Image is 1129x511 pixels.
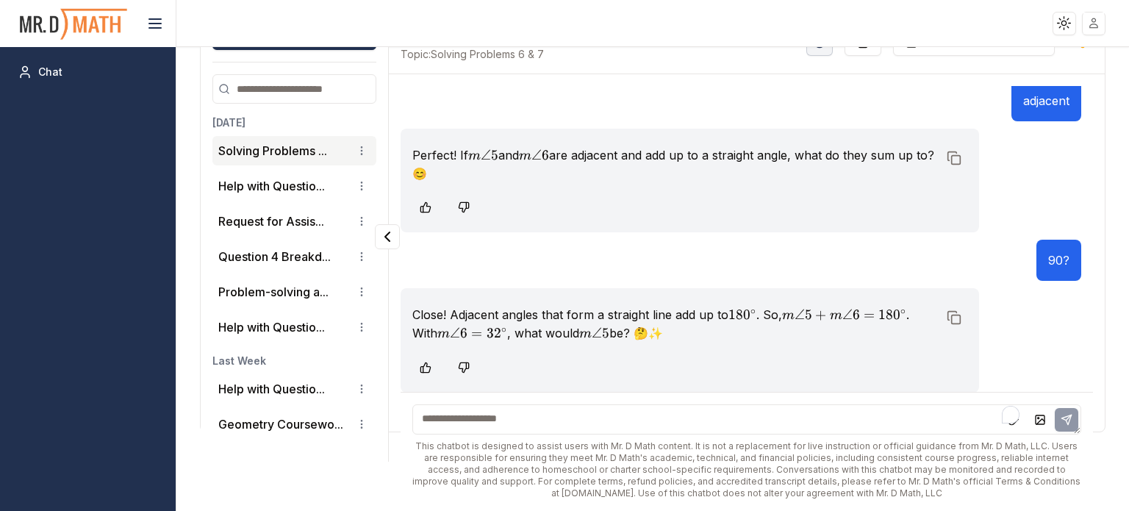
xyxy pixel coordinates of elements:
[501,324,506,335] span: ∘
[471,325,482,341] span: =
[353,283,370,301] button: Conversation options
[795,307,812,323] span: ∠5
[12,59,164,85] a: Chat
[412,404,1081,435] textarea: To enrich screen reader interactions, please activate Accessibility in Grammarly extension settings
[218,212,324,230] button: Request for Assis...
[815,307,826,323] span: +
[218,380,325,398] button: Help with Questio...
[830,309,842,322] span: m
[450,325,467,341] span: ∠6
[1048,251,1069,269] p: 90?
[842,307,860,323] span: ∠6
[579,327,592,340] span: m
[531,147,549,163] span: ∠6
[353,415,370,433] button: Conversation options
[18,4,129,43] img: PromptOwl
[1083,12,1105,34] img: placeholder-user.jpg
[519,149,531,162] span: m
[218,415,343,433] button: Geometry Coursewo...
[412,440,1081,499] div: This chatbot is designed to assist users with Mr. D Math content. It is not a replacement for liv...
[494,325,501,341] span: 2
[750,305,756,317] span: ∘
[353,380,370,398] button: Conversation options
[353,318,370,336] button: Conversation options
[212,115,376,130] h3: [DATE]
[412,146,938,182] p: Perfect! If and are adjacent and add up to a straight angle, what do they sum up to? 😊
[218,248,331,265] button: Question 4 Breakd...
[782,309,795,322] span: m
[878,307,893,323] span: 18
[437,327,450,340] span: m
[218,177,325,195] button: Help with Questio...
[375,224,400,249] button: Collapse panel
[743,307,750,323] span: 0
[592,325,609,341] span: ∠5
[38,65,62,79] span: Chat
[353,248,370,265] button: Conversation options
[487,325,494,341] span: 3
[893,307,900,323] span: 0
[468,149,481,162] span: m
[218,318,325,336] button: Help with Questio...
[353,212,370,230] button: Conversation options
[353,142,370,160] button: Conversation options
[412,306,938,343] p: Close! Adjacent angles that form a straight line add up to . So, . With , what would be? 🤔✨
[218,142,327,160] button: Solving Problems ...
[218,283,329,301] button: Problem-solving a...
[728,307,743,323] span: 18
[401,47,544,62] span: Solving Problems 6 & 7
[481,147,498,163] span: ∠5
[864,307,875,323] span: =
[1023,92,1069,110] p: adjacent
[212,354,376,368] h3: Last Week
[353,177,370,195] button: Conversation options
[900,305,906,317] span: ∘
